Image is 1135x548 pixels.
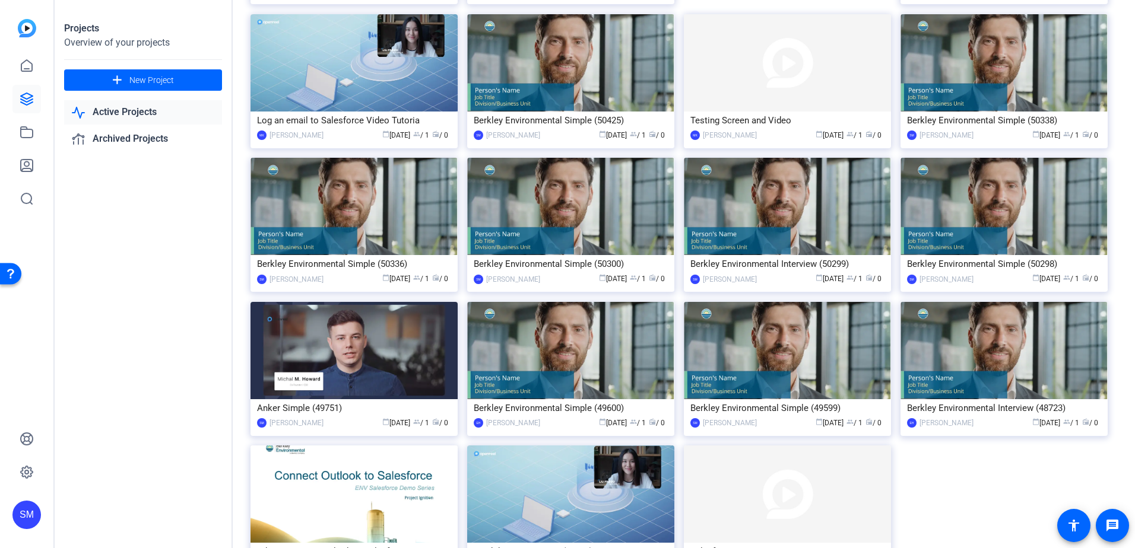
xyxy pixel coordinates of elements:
div: [PERSON_NAME] [486,417,540,429]
span: / 0 [432,419,448,427]
span: / 1 [847,275,863,283]
span: calendar_today [1032,130,1039,138]
div: Overview of your projects [64,36,222,50]
div: SM [907,130,917,140]
div: Projects [64,21,222,36]
span: radio [865,418,873,425]
a: Archived Projects [64,127,222,151]
span: radio [649,274,656,281]
button: New Project [64,69,222,91]
div: [PERSON_NAME] [270,129,324,141]
span: radio [432,418,439,425]
span: / 0 [649,131,665,139]
mat-icon: add [110,73,125,88]
span: [DATE] [816,275,844,283]
span: radio [1082,274,1089,281]
span: radio [1082,130,1089,138]
span: group [630,274,637,281]
span: / 0 [649,419,665,427]
span: [DATE] [1032,131,1060,139]
span: / 0 [865,275,882,283]
div: SM [690,275,700,284]
span: [DATE] [1032,419,1060,427]
span: / 0 [1082,275,1098,283]
div: MK [690,130,700,140]
span: New Project [129,74,174,87]
span: / 1 [630,419,646,427]
span: calendar_today [382,274,389,281]
span: [DATE] [382,275,410,283]
span: calendar_today [382,130,389,138]
div: [PERSON_NAME] [703,417,757,429]
div: [PERSON_NAME] [920,129,974,141]
span: radio [649,418,656,425]
span: group [413,418,420,425]
span: group [847,130,854,138]
div: SM [12,501,41,529]
div: [PERSON_NAME] [703,273,757,285]
span: calendar_today [816,418,823,425]
div: [PERSON_NAME] [920,273,974,285]
span: [DATE] [599,419,627,427]
div: SM [257,418,267,428]
div: Anker Simple (49751) [257,399,451,417]
span: / 1 [847,419,863,427]
span: / 1 [413,419,429,427]
span: [DATE] [599,131,627,139]
span: calendar_today [599,418,606,425]
span: radio [649,130,656,138]
div: Berkley Environmental Simple (50425) [474,111,668,129]
div: Berkley Environmental Simple (50336) [257,255,451,273]
span: / 0 [432,275,448,283]
span: / 0 [865,419,882,427]
div: EH [474,418,483,428]
span: group [1063,130,1070,138]
span: calendar_today [1032,274,1039,281]
a: Active Projects [64,100,222,125]
div: Berkley Environmental Interview (48723) [907,399,1101,417]
span: group [413,130,420,138]
div: SM [257,275,267,284]
span: / 1 [1063,275,1079,283]
span: group [413,274,420,281]
div: EH [907,418,917,428]
div: Testing Screen and Video [690,111,884,129]
div: [PERSON_NAME] [486,129,540,141]
span: group [630,418,637,425]
span: [DATE] [599,275,627,283]
div: SM [474,130,483,140]
span: / 0 [432,131,448,139]
div: [PERSON_NAME] [486,273,540,285]
span: group [847,418,854,425]
img: blue-gradient.svg [18,19,36,37]
div: Berkley Environmental Simple (50298) [907,255,1101,273]
div: Berkley Environmental Simple (49600) [474,399,668,417]
span: calendar_today [816,274,823,281]
span: calendar_today [382,418,389,425]
span: calendar_today [816,130,823,138]
span: / 1 [1063,131,1079,139]
span: group [630,130,637,138]
div: SM [474,275,483,284]
mat-icon: message [1105,518,1120,533]
span: calendar_today [599,130,606,138]
div: [PERSON_NAME] [270,417,324,429]
span: radio [432,274,439,281]
span: / 1 [413,131,429,139]
div: SM [690,418,700,428]
div: [PERSON_NAME] [270,273,324,285]
div: Log an email to Salesforce Video Tutoria [257,111,451,129]
span: [DATE] [1032,275,1060,283]
span: [DATE] [382,419,410,427]
span: radio [432,130,439,138]
div: Berkley Environmental Simple (49599) [690,399,884,417]
span: calendar_today [1032,418,1039,425]
span: / 1 [1063,419,1079,427]
span: group [847,274,854,281]
span: radio [1082,418,1089,425]
span: radio [865,130,873,138]
div: Berkley Environmental Interview (50299) [690,255,884,273]
span: / 0 [1082,131,1098,139]
div: [PERSON_NAME] [703,129,757,141]
span: radio [865,274,873,281]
